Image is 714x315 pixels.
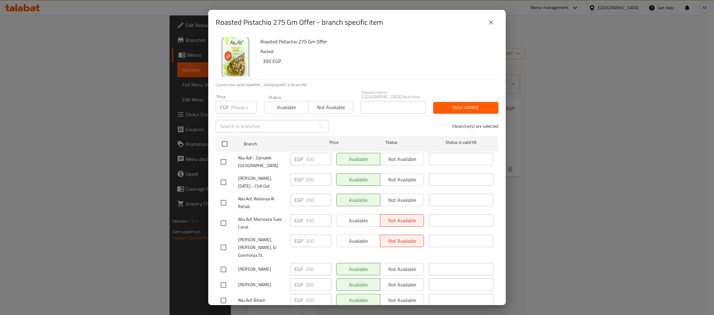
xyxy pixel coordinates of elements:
p: Packed [260,48,493,55]
p: EGP [294,217,303,224]
p: EGP [294,265,303,273]
p: EGP [294,196,303,204]
h6: 350 EGP [263,57,493,65]
p: 0 branche(s) are selected [452,123,498,129]
p: EGP [294,281,303,288]
span: Abu Auf, Mansoura Suez Canal [238,215,285,231]
p: EGP [294,237,303,245]
input: Please enter price [306,173,331,186]
span: [PERSON_NAME], [PERSON_NAME], El Gomhorya St. [238,236,285,259]
button: close [483,15,498,30]
input: Please enter price [306,294,331,306]
span: [PERSON_NAME] [238,265,285,273]
p: Current time in [GEOGRAPHIC_DATA] is [DATE] 4:50:46 PM [216,82,498,88]
input: Search in branches [216,120,315,132]
span: Status is valid till [429,139,493,146]
button: Available [264,101,309,113]
h6: Roasted Pistachio 275 Gm Offer [260,37,493,46]
button: Bulk update [433,102,498,113]
input: Please enter price [306,235,331,247]
input: Please enter price [306,278,331,291]
input: Please enter price [306,153,331,165]
input: Please enter price [306,214,331,227]
span: [PERSON_NAME] [238,281,285,289]
span: Abu Auf, Watanya Al Rehab [238,195,285,211]
p: EGP [294,296,303,304]
p: EGP [294,155,303,163]
span: [PERSON_NAME], [DATE] - Chill Out [238,175,285,190]
input: Please enter price [306,263,331,275]
span: Price [313,139,355,146]
p: EGP [294,176,303,183]
span: Not available [311,103,350,112]
input: Please enter price [231,101,257,113]
span: Abu Auf, Bitash [238,296,285,304]
input: Please enter price [306,194,331,206]
span: Bulk update [438,104,493,112]
span: Branch [244,140,308,148]
img: Roasted Pistachio 275 Gm Offer [216,37,255,77]
span: Available [267,103,306,112]
span: Abu Auf - Zamalek [GEOGRAPHIC_DATA] [238,154,285,170]
p: EGP [220,104,229,111]
button: Not available [308,101,353,113]
h2: Roasted Pistachio 275 Gm Offer - branch specific item [216,17,383,27]
span: Status [359,139,424,146]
